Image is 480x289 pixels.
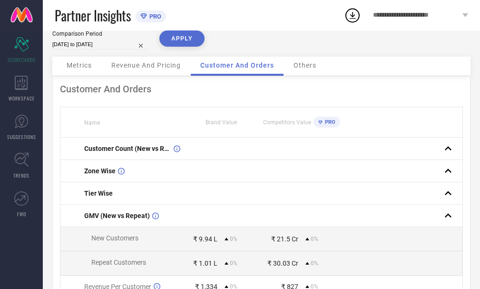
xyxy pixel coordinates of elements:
span: Metrics [67,61,92,69]
span: TRENDS [13,172,29,179]
span: PRO [147,13,161,20]
span: Competitors Value [263,119,311,126]
span: FWD [17,210,26,218]
div: ₹ 21.5 Cr [271,235,298,243]
span: Others [294,61,316,69]
input: Select comparison period [52,40,147,50]
span: 0% [311,260,318,267]
span: Zone Wise [84,167,116,175]
button: APPLY [159,30,205,47]
div: Comparison Period [52,30,147,37]
span: Customer And Orders [200,61,274,69]
div: ₹ 30.03 Cr [267,259,298,267]
span: GMV (New vs Repeat) [84,212,150,219]
span: Repeat Customers [91,259,146,266]
div: Customer And Orders [60,83,463,95]
span: 0% [230,236,237,242]
span: Tier Wise [84,189,113,197]
span: New Customers [91,234,138,242]
div: ₹ 9.94 L [193,235,217,243]
span: Brand Value [206,119,237,126]
span: Partner Insights [55,6,131,25]
span: SUGGESTIONS [7,133,36,140]
div: ₹ 1.01 L [193,259,217,267]
span: SCORECARDS [8,56,36,63]
span: WORKSPACE [9,95,35,102]
span: 0% [311,236,318,242]
span: Revenue And Pricing [111,61,181,69]
span: PRO [323,119,335,125]
div: Open download list [344,7,361,24]
span: Name [84,120,100,126]
span: Customer Count (New vs Repeat) [84,145,171,152]
span: 0% [230,260,237,267]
